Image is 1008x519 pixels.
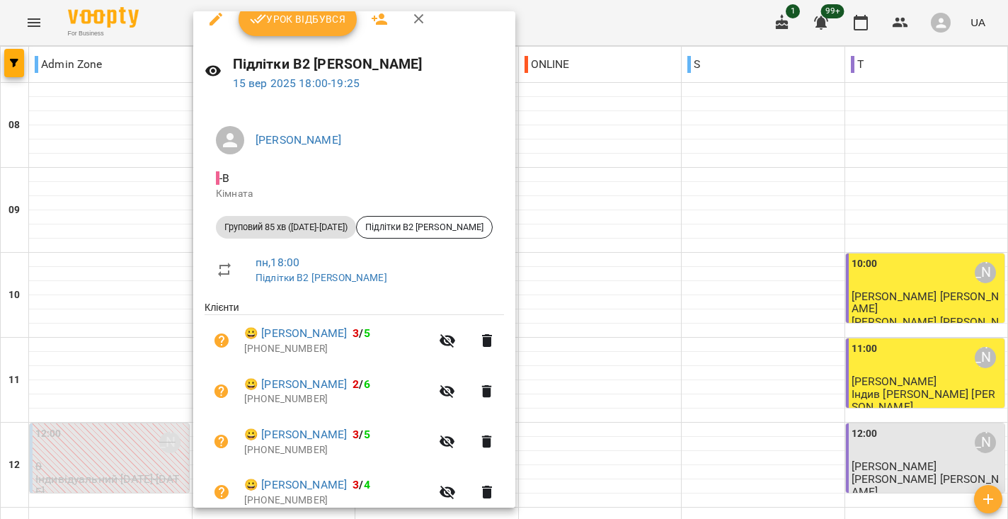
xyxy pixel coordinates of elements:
[233,53,504,75] h6: Підлітки В2 [PERSON_NAME]
[244,342,430,356] p: [PHONE_NUMBER]
[364,377,370,391] span: 6
[244,376,347,393] a: 😀 [PERSON_NAME]
[205,425,239,459] button: Візит ще не сплачено. Додати оплату?
[357,221,492,234] span: Підлітки В2 [PERSON_NAME]
[353,326,359,340] span: 3
[353,428,370,441] b: /
[353,377,359,391] span: 2
[364,428,370,441] span: 5
[244,426,347,443] a: 😀 [PERSON_NAME]
[250,11,346,28] span: Урок відбувся
[233,76,360,90] a: 15 вер 2025 18:00-19:25
[216,171,232,185] span: - B
[205,375,239,409] button: Візит ще не сплачено. Додати оплату?
[356,216,493,239] div: Підлітки В2 [PERSON_NAME]
[353,478,359,491] span: 3
[205,324,239,358] button: Візит ще не сплачено. Додати оплату?
[244,325,347,342] a: 😀 [PERSON_NAME]
[216,221,356,234] span: Груповий 85 хв ([DATE]-[DATE])
[364,478,370,491] span: 4
[353,428,359,441] span: 3
[239,2,357,36] button: Урок відбувся
[205,475,239,509] button: Візит ще не сплачено. Додати оплату?
[353,326,370,340] b: /
[256,256,299,269] a: пн , 18:00
[256,272,387,283] a: Підлітки В2 [PERSON_NAME]
[256,133,341,147] a: [PERSON_NAME]
[244,443,430,457] p: [PHONE_NUMBER]
[364,326,370,340] span: 5
[244,494,430,508] p: [PHONE_NUMBER]
[216,187,493,201] p: Кімната
[244,477,347,494] a: 😀 [PERSON_NAME]
[353,377,370,391] b: /
[244,392,430,406] p: [PHONE_NUMBER]
[353,478,370,491] b: /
